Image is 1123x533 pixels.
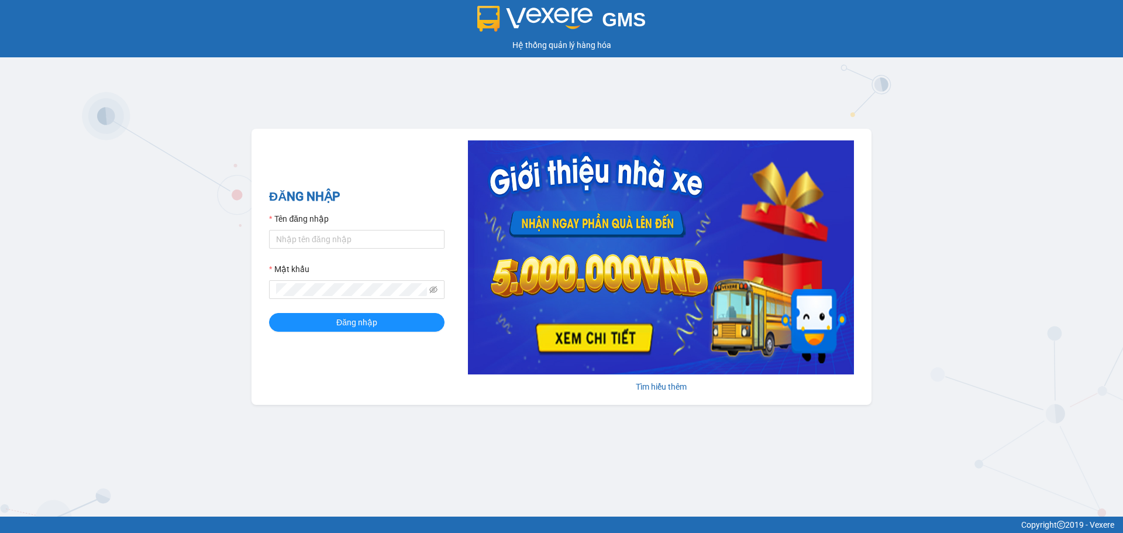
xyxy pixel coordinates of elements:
span: GMS [602,9,646,30]
label: Tên đăng nhập [269,212,329,225]
a: GMS [477,18,646,27]
div: Tìm hiểu thêm [468,380,854,393]
input: Tên đăng nhập [269,230,445,249]
img: banner-0 [468,140,854,374]
span: eye-invisible [429,286,438,294]
h2: ĐĂNG NHẬP [269,187,445,207]
button: Đăng nhập [269,313,445,332]
span: Đăng nhập [336,316,377,329]
span: copyright [1057,521,1065,529]
label: Mật khẩu [269,263,309,276]
div: Copyright 2019 - Vexere [9,518,1114,531]
img: logo 2 [477,6,593,32]
input: Mật khẩu [276,283,427,296]
div: Hệ thống quản lý hàng hóa [3,39,1120,51]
